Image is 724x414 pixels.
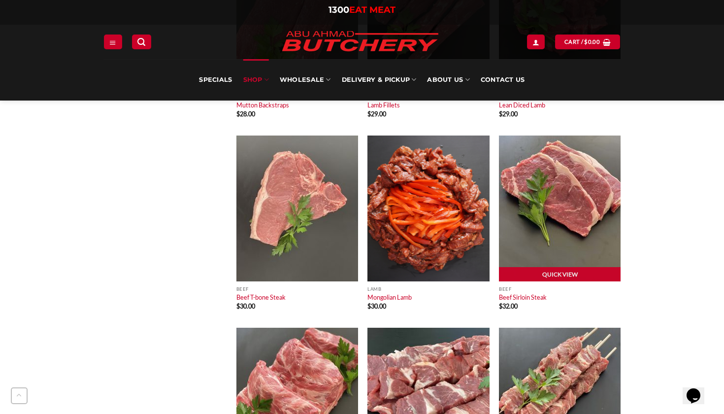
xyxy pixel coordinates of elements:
button: Go to top [11,387,28,404]
bdi: 32.00 [499,302,518,310]
span: $ [367,302,371,310]
a: Lean Diced Lamb [499,101,545,109]
span: $ [236,302,240,310]
img: Mongolian Lamb [367,136,489,281]
a: About Us [427,59,469,101]
a: Lamb Fillets [367,101,400,109]
a: Beef T-bone Steak [236,293,286,301]
img: Abu Ahmad Butchery [274,25,446,59]
bdi: 29.00 [367,110,386,118]
a: Menu [104,34,122,49]
iframe: chat widget [683,375,714,404]
span: 1300 [329,4,349,15]
span: $ [367,110,371,118]
span: $ [499,302,502,310]
a: Delivery & Pickup [342,59,417,101]
p: Beef [499,286,621,292]
bdi: 30.00 [236,302,255,310]
span: $ [236,110,240,118]
span: Cart / [564,37,600,46]
bdi: 30.00 [367,302,386,310]
a: Login [527,34,545,49]
bdi: 0.00 [584,38,600,45]
bdi: 28.00 [236,110,255,118]
a: Quick View [499,267,621,282]
a: Mongolian Lamb [367,293,412,301]
span: $ [499,110,502,118]
bdi: 29.00 [499,110,518,118]
a: Mutton Backstraps [236,101,289,109]
img: Beef T-bone Steak [236,136,358,281]
a: View cart [555,34,620,49]
span: $ [584,37,588,46]
p: Lamb [367,286,489,292]
a: Specials [199,59,232,101]
a: Contact Us [481,59,525,101]
a: 1300EAT MEAT [329,4,395,15]
a: Wholesale [280,59,331,101]
a: Search [132,34,151,49]
img: Beef Sirloin Steak [499,136,621,281]
p: Beef [236,286,358,292]
a: Beef Sirloin Steak [499,293,547,301]
span: EAT MEAT [349,4,395,15]
a: SHOP [243,59,269,101]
